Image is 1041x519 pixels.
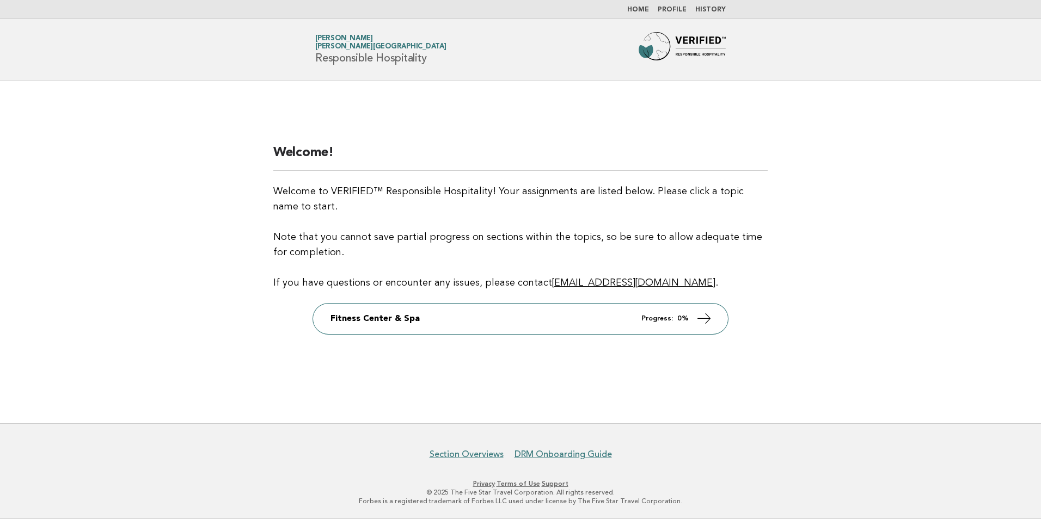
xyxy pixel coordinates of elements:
p: © 2025 The Five Star Travel Corporation. All rights reserved. [187,488,854,497]
span: [PERSON_NAME][GEOGRAPHIC_DATA] [315,44,446,51]
a: [EMAIL_ADDRESS][DOMAIN_NAME] [552,278,715,288]
a: Support [542,480,568,487]
img: Forbes Travel Guide [639,32,726,67]
p: Welcome to VERIFIED™ Responsible Hospitality! Your assignments are listed below. Please click a t... [273,184,768,291]
a: Profile [658,7,687,13]
a: Privacy [473,480,495,487]
strong: 0% [677,315,689,322]
p: · · [187,479,854,488]
a: History [695,7,726,13]
h2: Welcome! [273,144,768,171]
a: Terms of Use [497,480,540,487]
a: Section Overviews [430,449,504,460]
a: [PERSON_NAME][PERSON_NAME][GEOGRAPHIC_DATA] [315,35,446,50]
a: Fitness Center & Spa Progress: 0% [313,304,728,334]
em: Progress: [641,315,673,322]
a: Home [627,7,649,13]
a: DRM Onboarding Guide [515,449,612,460]
h1: Responsible Hospitality [315,35,446,64]
p: Forbes is a registered trademark of Forbes LLC used under license by The Five Star Travel Corpora... [187,497,854,505]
